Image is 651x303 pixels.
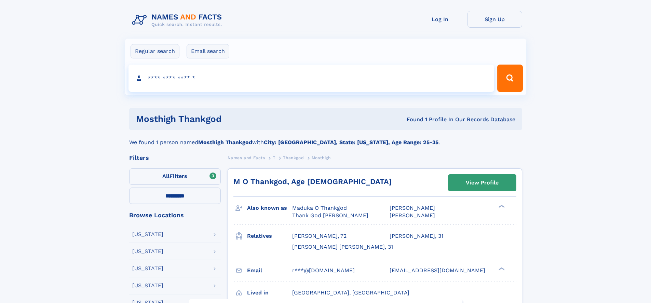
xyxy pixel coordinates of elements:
a: Thankgod [283,153,304,162]
span: [EMAIL_ADDRESS][DOMAIN_NAME] [390,267,485,274]
div: Found 1 Profile In Our Records Database [314,116,515,123]
h3: Relatives [247,230,292,242]
div: View Profile [466,175,499,191]
a: Sign Up [467,11,522,28]
img: Logo Names and Facts [129,11,228,29]
span: [PERSON_NAME] [390,205,435,211]
a: [PERSON_NAME], 31 [390,232,443,240]
label: Filters [129,168,221,185]
a: Names and Facts [228,153,265,162]
div: [US_STATE] [132,249,163,254]
button: Search Button [497,65,523,92]
span: r***@[DOMAIN_NAME] [292,267,355,274]
div: [US_STATE] [132,283,163,288]
h3: Email [247,265,292,276]
span: Maduka O Thankgod [292,205,347,211]
span: T [273,155,275,160]
h3: Lived in [247,287,292,299]
div: We found 1 person named with . [129,130,522,147]
a: View Profile [448,175,516,191]
span: Mosthigh [312,155,331,160]
div: ❯ [497,266,505,271]
a: [PERSON_NAME], 72 [292,232,347,240]
label: Email search [187,44,229,58]
div: Filters [129,155,221,161]
b: Mosthigh Thankgod [198,139,252,146]
span: All [162,173,169,179]
label: Regular search [131,44,179,58]
a: Log In [413,11,467,28]
div: ❯ [497,204,505,209]
span: Thankgod [283,155,304,160]
span: [PERSON_NAME] [390,212,435,219]
a: M O Thankgod, Age [DEMOGRAPHIC_DATA] [233,177,392,186]
a: [PERSON_NAME] [PERSON_NAME], 31 [292,243,393,251]
div: [US_STATE] [132,232,163,237]
a: T [273,153,275,162]
div: Browse Locations [129,212,221,218]
div: [US_STATE] [132,266,163,271]
span: [GEOGRAPHIC_DATA], [GEOGRAPHIC_DATA] [292,289,409,296]
h1: mosthigh thankgod [136,115,314,123]
span: Thank God [PERSON_NAME] [292,212,368,219]
b: City: [GEOGRAPHIC_DATA], State: [US_STATE], Age Range: 25-35 [264,139,438,146]
input: search input [128,65,494,92]
h3: Also known as [247,202,292,214]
